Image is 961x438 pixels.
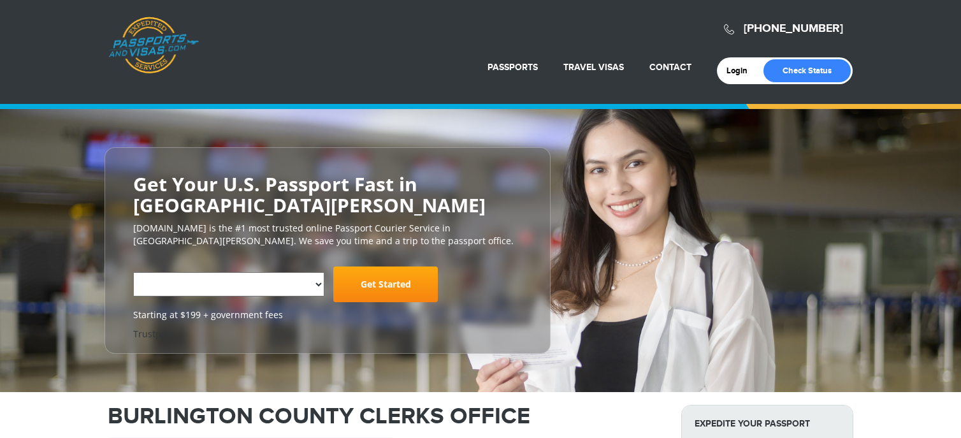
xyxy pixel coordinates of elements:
[744,22,843,36] a: [PHONE_NUMBER]
[133,328,175,340] a: Trustpilot
[108,17,199,74] a: Passports & [DOMAIN_NAME]
[333,266,438,302] a: Get Started
[726,66,756,76] a: Login
[133,222,522,247] p: [DOMAIN_NAME] is the #1 most trusted online Passport Courier Service in [GEOGRAPHIC_DATA][PERSON_...
[563,62,624,73] a: Travel Visas
[488,62,538,73] a: Passports
[763,59,851,82] a: Check Status
[649,62,691,73] a: Contact
[108,405,662,428] h1: BURLINGTON COUNTY CLERKS OFFICE
[133,173,522,215] h2: Get Your U.S. Passport Fast in [GEOGRAPHIC_DATA][PERSON_NAME]
[133,309,522,321] span: Starting at $199 + government fees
